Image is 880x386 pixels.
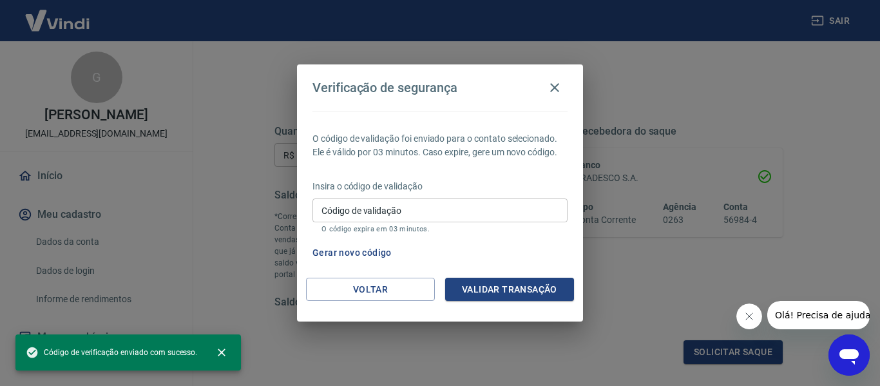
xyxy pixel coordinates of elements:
p: Insira o código de validação [312,180,568,193]
p: O código expira em 03 minutos. [321,225,559,233]
button: Voltar [306,278,435,302]
p: O código de validação foi enviado para o contato selecionado. Ele é válido por 03 minutos. Caso e... [312,132,568,159]
button: Gerar novo código [307,241,397,265]
iframe: Fechar mensagem [736,304,762,329]
iframe: Mensagem da empresa [767,301,870,329]
button: close [207,338,236,367]
button: Validar transação [445,278,574,302]
span: Código de verificação enviado com sucesso. [26,346,197,359]
iframe: Botão para abrir a janela de mensagens [828,334,870,376]
h4: Verificação de segurança [312,80,457,95]
span: Olá! Precisa de ajuda? [8,9,108,19]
